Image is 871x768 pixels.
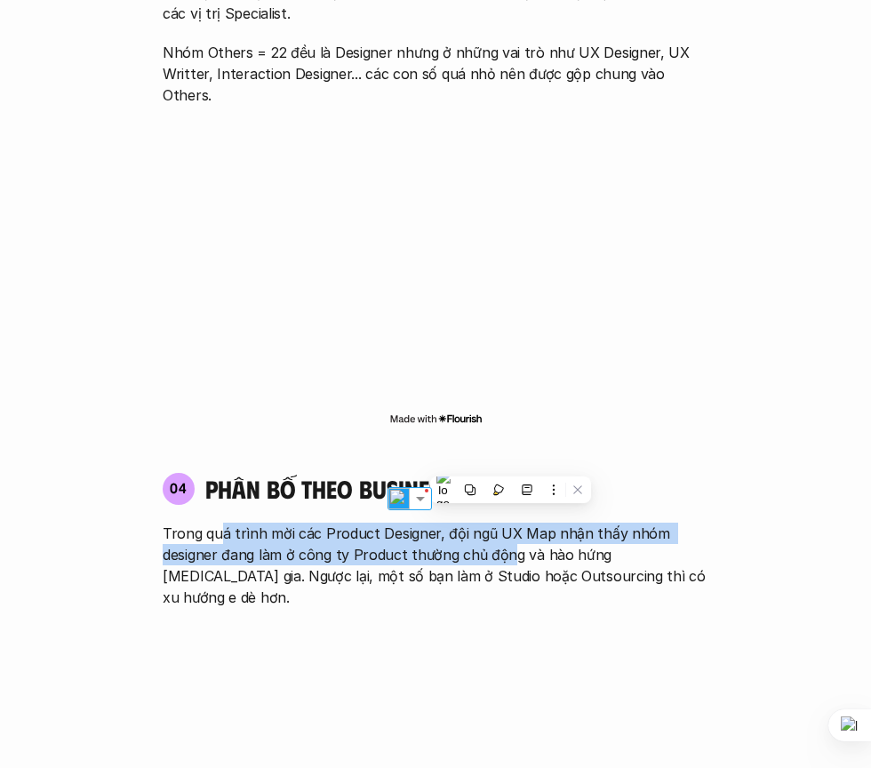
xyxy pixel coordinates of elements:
[163,42,708,106] p: Nhóm Others = 22 đều là Designer nhưng ở những vai trò như UX Designer, UX Writter, Interaction D...
[170,481,188,495] p: 04
[163,523,708,608] p: Trong quá trình mời các Product Designer, đội ngũ UX Map nhận thấy nhóm designer đang làm ở công ...
[205,474,527,504] h4: phân bố theo business model
[389,412,483,426] img: Made with Flourish
[147,141,724,408] iframe: Interactive or visual content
